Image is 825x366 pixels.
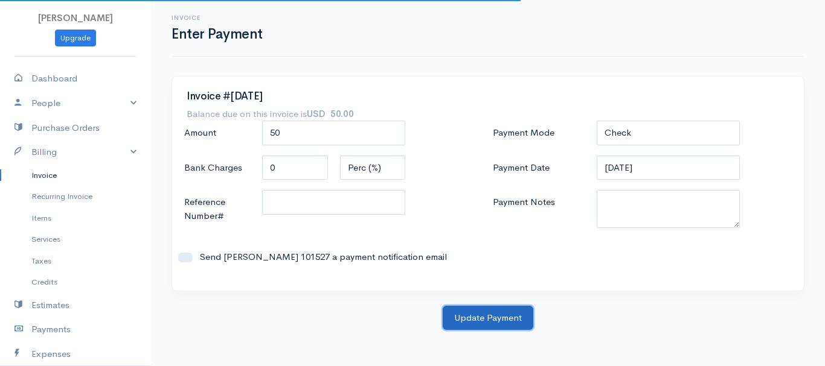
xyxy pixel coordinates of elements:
label: Payment Notes [487,190,591,227]
h3: Invoice #[DATE] [187,91,789,103]
label: Reference Number# [178,190,256,228]
label: Amount [178,121,256,145]
span: [PERSON_NAME] [38,12,113,24]
label: Bank Charges [178,156,256,180]
strong: USD 50.00 [307,108,354,119]
label: Send [PERSON_NAME] 101527 a payment notification email [193,250,477,264]
button: Update Payment [443,306,533,330]
h1: Enter Payment [172,27,263,42]
label: Payment Mode [487,121,591,145]
a: Upgrade [55,30,96,47]
h6: Invoice [172,14,263,21]
label: Payment Date [487,156,591,180]
h7: Balance due on this invoice is [187,108,354,119]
